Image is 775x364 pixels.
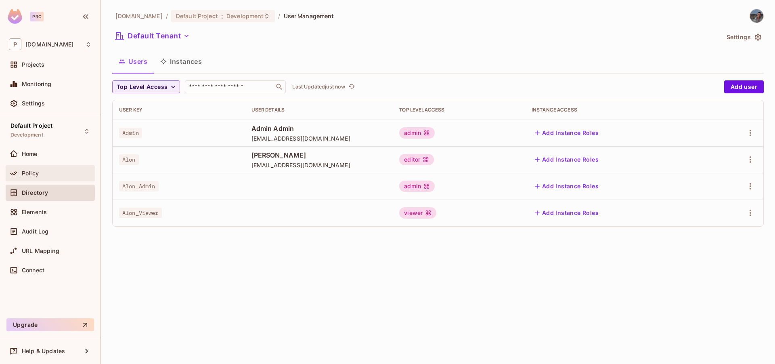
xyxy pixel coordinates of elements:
[117,82,168,92] span: Top Level Access
[119,128,142,138] span: Admin
[119,181,159,191] span: Alon_Admin
[345,82,356,92] span: Click to refresh data
[112,80,180,93] button: Top Level Access
[30,12,44,21] div: Pro
[532,206,602,219] button: Add Instance Roles
[292,84,345,90] p: Last Updated just now
[22,151,38,157] span: Home
[22,348,65,354] span: Help & Updates
[532,107,700,113] div: Instance Access
[399,207,436,219] div: viewer
[22,100,45,107] span: Settings
[251,124,387,133] span: Admin Admin
[112,51,154,72] button: Users
[251,151,387,160] span: [PERSON_NAME]
[115,12,163,20] span: the active workspace
[532,126,602,139] button: Add Instance Roles
[154,51,208,72] button: Instances
[284,12,334,20] span: User Management
[532,153,602,166] button: Add Instance Roles
[399,127,435,139] div: admin
[10,132,43,138] span: Development
[723,31,764,44] button: Settings
[278,12,280,20] li: /
[22,189,48,196] span: Directory
[251,135,387,142] span: [EMAIL_ADDRESS][DOMAIN_NAME]
[10,122,52,129] span: Default Project
[348,83,355,91] span: refresh
[399,181,435,192] div: admin
[22,209,47,215] span: Elements
[532,180,602,193] button: Add Instance Roles
[251,107,387,113] div: User Details
[347,82,356,92] button: refresh
[22,248,59,254] span: URL Mapping
[8,9,22,24] img: SReyMgAAAABJRU5ErkJggg==
[166,12,168,20] li: /
[119,154,139,165] span: Alon
[176,12,218,20] span: Default Project
[724,80,764,93] button: Add user
[226,12,264,20] span: Development
[119,208,162,218] span: Alon_Viewer
[6,318,94,331] button: Upgrade
[221,13,224,19] span: :
[22,81,52,87] span: Monitoring
[22,228,48,235] span: Audit Log
[399,107,519,113] div: Top Level Access
[22,170,39,177] span: Policy
[399,154,434,165] div: editor
[22,267,44,274] span: Connect
[25,41,73,48] span: Workspace: permit.io
[9,38,21,50] span: P
[119,107,239,113] div: User Key
[251,161,387,169] span: [EMAIL_ADDRESS][DOMAIN_NAME]
[22,61,44,68] span: Projects
[750,9,763,23] img: Alon Boshi
[112,29,193,42] button: Default Tenant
